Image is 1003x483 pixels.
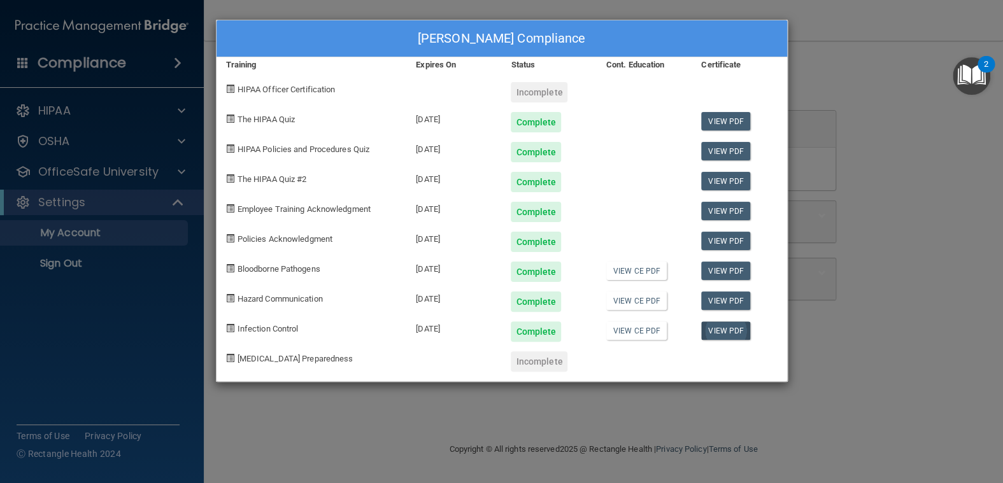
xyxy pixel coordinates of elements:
span: HIPAA Officer Certification [238,85,336,94]
div: [DATE] [406,282,501,312]
div: Expires On [406,57,501,73]
a: View PDF [701,262,750,280]
div: Complete [511,112,561,132]
iframe: Drift Widget Chat Controller [783,393,988,444]
a: View CE PDF [606,291,667,310]
span: HIPAA Policies and Procedures Quiz [238,144,369,154]
div: Complete [511,172,561,192]
div: [DATE] [406,222,501,252]
div: Complete [511,262,561,282]
div: [DATE] [406,162,501,192]
div: [DATE] [406,192,501,222]
a: View PDF [701,232,750,250]
a: View PDF [701,112,750,130]
div: Complete [511,142,561,162]
div: Incomplete [511,82,567,102]
div: Status [501,57,596,73]
span: Bloodborne Pathogens [238,264,320,274]
span: Infection Control [238,324,299,333]
div: 2 [984,64,988,81]
span: Policies Acknowledgment [238,234,332,244]
div: Cont. Education [597,57,692,73]
span: Hazard Communication [238,294,323,304]
span: Employee Training Acknowledgment [238,204,371,214]
div: Incomplete [511,351,567,372]
div: Complete [511,321,561,342]
div: Complete [511,291,561,312]
div: Complete [511,202,561,222]
div: [PERSON_NAME] Compliance [217,20,787,57]
div: [DATE] [406,132,501,162]
div: [DATE] [406,102,501,132]
a: View PDF [701,291,750,310]
div: Training [217,57,407,73]
a: View PDF [701,321,750,340]
a: View PDF [701,142,750,160]
div: [DATE] [406,312,501,342]
div: [DATE] [406,252,501,282]
div: Certificate [692,57,786,73]
span: [MEDICAL_DATA] Preparedness [238,354,353,363]
div: Complete [511,232,561,252]
button: Open Resource Center, 2 new notifications [953,57,990,95]
a: View CE PDF [606,262,667,280]
span: The HIPAA Quiz #2 [238,174,307,184]
a: View PDF [701,202,750,220]
a: View PDF [701,172,750,190]
span: The HIPAA Quiz [238,115,295,124]
a: View CE PDF [606,321,667,340]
